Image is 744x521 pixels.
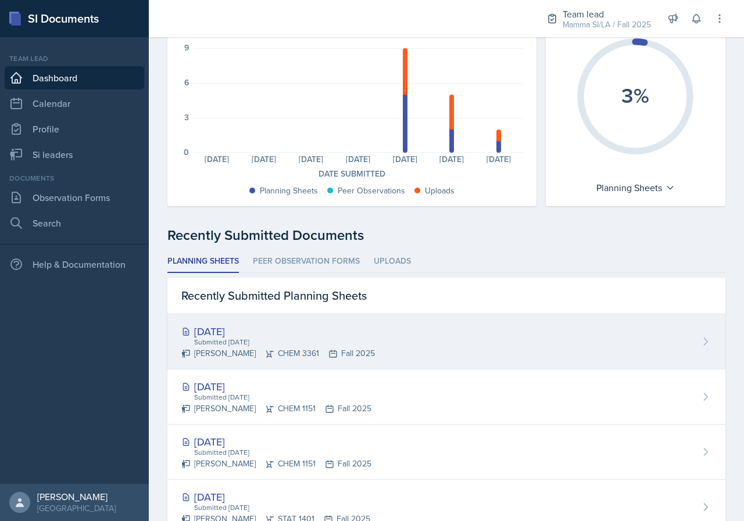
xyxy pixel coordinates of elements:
div: [GEOGRAPHIC_DATA] [37,502,116,514]
a: [DATE] Submitted [DATE] [PERSON_NAME]CHEM 1151Fall 2025 [167,369,725,425]
div: Submitted [DATE] [193,447,371,458]
div: [DATE] [334,155,381,163]
div: Team lead [563,7,651,21]
div: Help & Documentation [5,253,144,276]
div: Peer Observations [338,185,405,197]
a: Dashboard [5,66,144,89]
div: 9 [184,44,189,52]
div: 0 [184,148,189,156]
div: Recently Submitted Documents [167,225,725,246]
div: [DATE] [181,324,375,339]
div: 6 [184,78,189,87]
div: [DATE] [241,155,288,163]
div: [DATE] [428,155,475,163]
div: [PERSON_NAME] [37,491,116,502]
div: Submitted [DATE] [193,392,371,403]
div: Recently Submitted Planning Sheets [167,278,725,314]
div: [PERSON_NAME] CHEM 1151 Fall 2025 [181,458,371,470]
li: Uploads [374,250,411,273]
a: Search [5,211,144,235]
li: Peer Observation Forms [253,250,360,273]
div: [DATE] [194,155,241,163]
div: [DATE] [288,155,335,163]
a: Calendar [5,92,144,115]
a: Profile [5,117,144,141]
a: Si leaders [5,143,144,166]
div: [DATE] [181,489,370,505]
div: Documents [5,173,144,184]
div: [DATE] [381,155,428,163]
div: Planning Sheets [591,178,681,197]
text: 3% [621,80,649,110]
div: Mamma SI/LA / Fall 2025 [563,19,651,31]
div: [DATE] [181,434,371,450]
div: Submitted [DATE] [193,337,375,347]
div: Planning Sheets [260,185,318,197]
li: Planning Sheets [167,250,239,273]
div: [DATE] [475,155,523,163]
a: [DATE] Submitted [DATE] [PERSON_NAME]CHEM 1151Fall 2025 [167,425,725,480]
div: [PERSON_NAME] CHEM 1151 Fall 2025 [181,403,371,415]
a: [DATE] Submitted [DATE] [PERSON_NAME]CHEM 3361Fall 2025 [167,314,725,369]
div: 3 [184,113,189,121]
div: [DATE] [181,379,371,394]
div: Submitted [DATE] [193,502,370,513]
div: Uploads [425,185,455,197]
div: [PERSON_NAME] CHEM 3361 Fall 2025 [181,347,375,360]
div: Date Submitted [181,168,523,180]
div: Team lead [5,53,144,64]
a: Observation Forms [5,186,144,209]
